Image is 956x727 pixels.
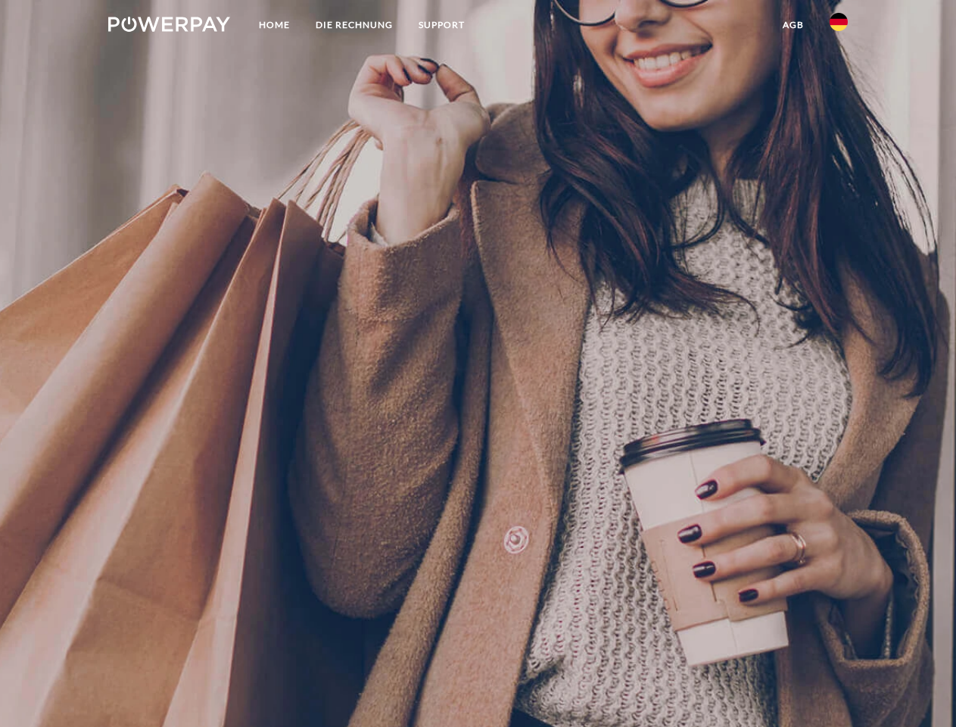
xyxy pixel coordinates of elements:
[406,11,478,39] a: SUPPORT
[246,11,303,39] a: Home
[303,11,406,39] a: DIE RECHNUNG
[830,13,848,31] img: de
[770,11,817,39] a: agb
[108,17,230,32] img: logo-powerpay-white.svg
